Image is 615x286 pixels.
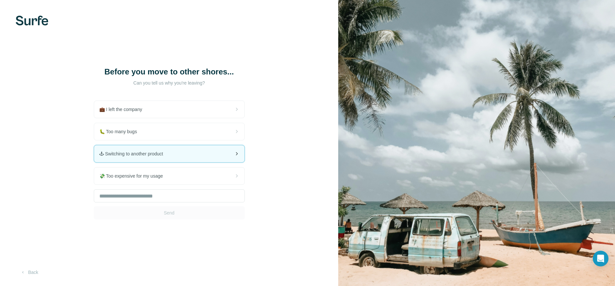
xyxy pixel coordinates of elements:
[16,16,48,25] img: Surfe's logo
[104,67,235,77] h1: Before you move to other shores...
[104,80,235,86] p: Can you tell us why you're leaving?
[99,106,147,113] span: 💼 I left the company
[16,266,43,278] button: Back
[99,151,168,157] span: 🕹 Switching to another product
[593,251,608,266] div: Open Intercom Messenger
[99,128,142,135] span: 🐛 Too many bugs
[99,173,168,179] span: 💸 Too expensive for my usage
